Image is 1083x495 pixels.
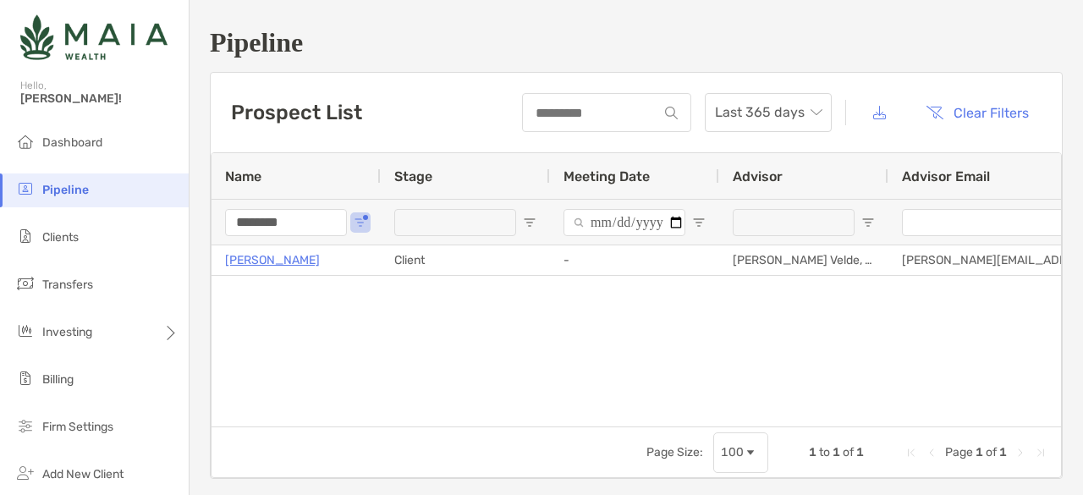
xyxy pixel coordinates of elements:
[719,245,888,275] div: [PERSON_NAME] Velde, CFP®
[15,463,36,483] img: add_new_client icon
[713,432,768,473] div: Page Size
[523,216,536,229] button: Open Filter Menu
[42,325,92,339] span: Investing
[809,445,816,459] span: 1
[904,446,918,459] div: First Page
[833,445,840,459] span: 1
[563,168,650,184] span: Meeting Date
[20,7,168,68] img: Zoe Logo
[15,368,36,388] img: billing icon
[861,216,875,229] button: Open Filter Menu
[15,131,36,151] img: dashboard icon
[394,168,432,184] span: Stage
[819,445,830,459] span: to
[913,94,1042,131] button: Clear Filters
[843,445,854,459] span: of
[999,445,1007,459] span: 1
[42,372,74,387] span: Billing
[856,445,864,459] span: 1
[15,321,36,341] img: investing icon
[210,27,1063,58] h1: Pipeline
[715,94,822,131] span: Last 365 days
[665,107,678,119] img: input icon
[925,446,938,459] div: Previous Page
[42,230,79,245] span: Clients
[692,216,706,229] button: Open Filter Menu
[42,278,93,292] span: Transfers
[231,101,362,124] h3: Prospect List
[20,91,179,106] span: [PERSON_NAME]!
[986,445,997,459] span: of
[902,168,990,184] span: Advisor Email
[42,467,124,481] span: Add New Client
[563,209,685,236] input: Meeting Date Filter Input
[1014,446,1027,459] div: Next Page
[15,273,36,294] img: transfers icon
[733,168,783,184] span: Advisor
[1034,446,1047,459] div: Last Page
[42,135,102,150] span: Dashboard
[15,226,36,246] img: clients icon
[646,445,703,459] div: Page Size:
[15,415,36,436] img: firm-settings icon
[42,420,113,434] span: Firm Settings
[976,445,983,459] span: 1
[381,245,550,275] div: Client
[354,216,367,229] button: Open Filter Menu
[225,168,261,184] span: Name
[225,209,347,236] input: Name Filter Input
[15,179,36,199] img: pipeline icon
[550,245,719,275] div: -
[721,445,744,459] div: 100
[42,183,89,197] span: Pipeline
[945,445,973,459] span: Page
[225,250,320,271] a: [PERSON_NAME]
